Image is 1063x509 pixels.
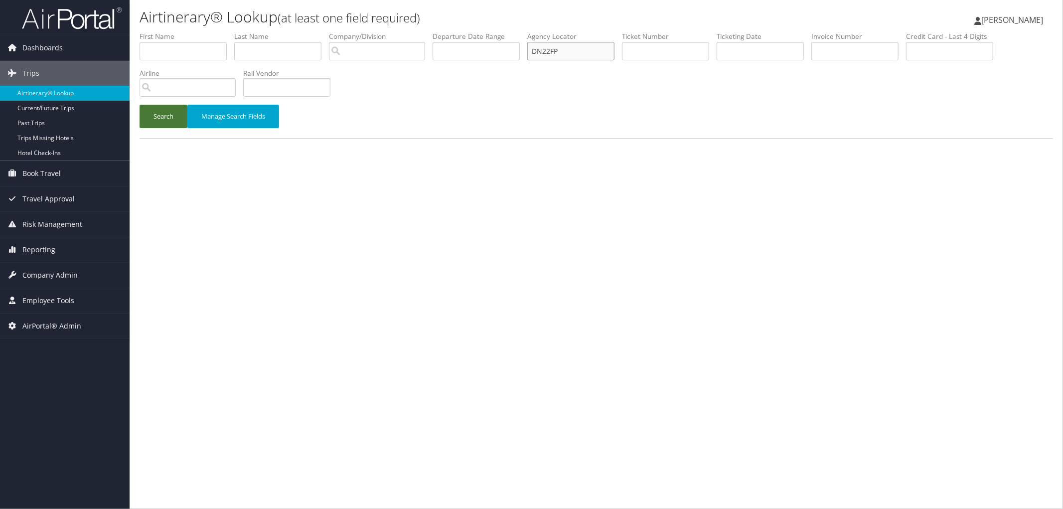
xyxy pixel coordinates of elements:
label: Credit Card - Last 4 Digits [906,31,1001,41]
label: Rail Vendor [243,68,338,78]
label: Ticketing Date [717,31,811,41]
span: Book Travel [22,161,61,186]
span: AirPortal® Admin [22,314,81,339]
span: Dashboards [22,35,63,60]
a: [PERSON_NAME] [974,5,1053,35]
span: [PERSON_NAME] [981,14,1043,25]
label: Ticket Number [622,31,717,41]
label: Departure Date Range [433,31,527,41]
label: Invoice Number [811,31,906,41]
span: Trips [22,61,39,86]
span: Reporting [22,237,55,262]
label: First Name [140,31,234,41]
h1: Airtinerary® Lookup [140,6,749,27]
label: Company/Division [329,31,433,41]
span: Risk Management [22,212,82,237]
span: Company Admin [22,263,78,288]
span: Travel Approval [22,186,75,211]
label: Last Name [234,31,329,41]
label: Agency Locator [527,31,622,41]
span: Employee Tools [22,288,74,313]
button: Manage Search Fields [187,105,279,128]
label: Airline [140,68,243,78]
button: Search [140,105,187,128]
img: airportal-logo.png [22,6,122,30]
small: (at least one field required) [278,9,420,26]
